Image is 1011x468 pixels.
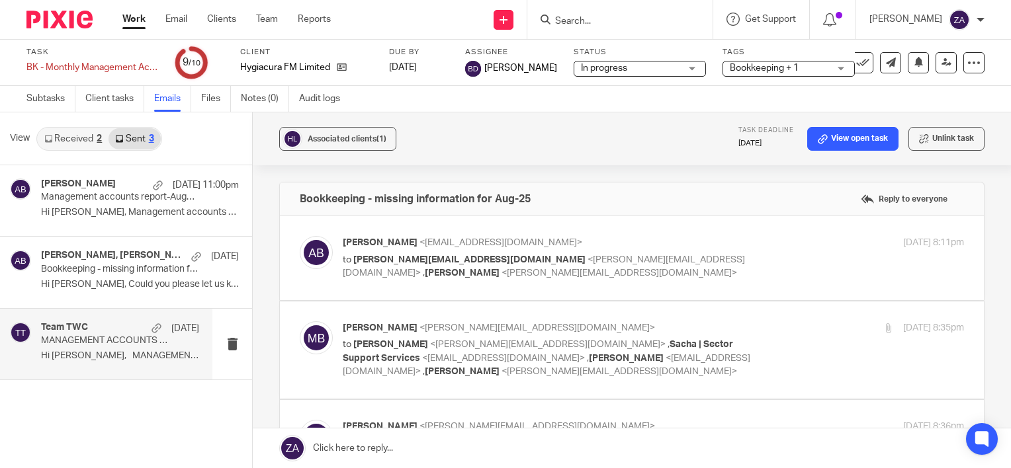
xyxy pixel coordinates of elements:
[903,236,964,250] p: [DATE] 8:11pm
[574,47,706,58] label: Status
[300,420,333,453] img: svg%3E
[26,11,93,28] img: Pixie
[423,367,425,376] span: ,
[425,268,500,278] span: [PERSON_NAME]
[97,134,102,143] div: 2
[419,422,655,431] span: <[PERSON_NAME][EMAIL_ADDRESS][DOMAIN_NAME]>
[738,138,794,149] p: [DATE]
[343,323,418,332] span: [PERSON_NAME]
[211,250,239,263] p: [DATE]
[738,127,794,134] span: Task deadline
[165,13,187,26] a: Email
[283,129,302,149] img: svg%3E
[240,47,373,58] label: Client
[10,178,31,200] img: svg%3E
[241,86,289,112] a: Notes (0)
[422,354,585,363] span: <[EMAIL_ADDRESS][DOMAIN_NAME]>
[353,340,428,349] span: [PERSON_NAME]
[308,135,386,143] span: Associated clients
[857,189,951,209] label: Reply to everyone
[949,9,970,30] img: svg%3E
[484,61,557,75] span: [PERSON_NAME]
[41,192,199,203] p: Management accounts report-August-25
[109,128,160,149] a: Sent3
[869,13,942,26] p: [PERSON_NAME]
[10,132,30,145] span: View
[298,13,331,26] a: Reports
[401,73,433,84] b: £93.60
[237,35,308,46] b: Generator Pro
[581,63,627,73] span: In progress
[723,47,855,58] label: Tags
[357,73,392,84] b: [DATE]
[85,86,144,112] a: Client tasks
[589,354,664,363] span: [PERSON_NAME]
[668,340,670,349] span: ,
[343,238,418,247] span: [PERSON_NAME]
[26,61,159,74] div: BK - Monthly Management Accounts
[207,13,236,26] a: Clients
[300,236,333,269] img: svg%3E
[279,127,396,151] button: Associated clients(1)
[300,321,333,354] img: svg%3E
[903,321,964,335] p: [DATE] 8:35pm
[41,207,239,218] p: Hi [PERSON_NAME], Management accounts reports for -...
[240,61,330,74] p: Hygiacura FM Limited
[745,15,796,24] span: Get Support
[465,61,481,77] img: svg%3E
[189,59,200,67] small: /10
[425,367,500,376] span: [PERSON_NAME]
[26,47,159,58] label: Task
[149,134,154,143] div: 3
[419,323,655,332] span: <[PERSON_NAME][EMAIL_ADDRESS][DOMAIN_NAME]>
[502,367,737,376] span: <[PERSON_NAME][EMAIL_ADDRESS][DOMAIN_NAME]>
[343,422,418,431] span: [PERSON_NAME]
[154,86,191,112] a: Emails
[465,47,557,58] label: Assignee
[41,335,167,346] p: MANAGEMENT ACCOUNTS INFORMATION REQUEST
[173,178,239,192] p: [DATE] 11:00pm
[903,420,964,434] p: [DATE] 8:36pm
[10,322,31,343] img: svg%3E
[41,279,239,290] p: Hi [PERSON_NAME], Could you please let us know how the...
[587,354,589,363] span: ,
[419,238,582,247] span: <[EMAIL_ADDRESS][DOMAIN_NAME]>
[201,86,231,112] a: Files
[378,35,417,46] b: £289.99
[430,340,666,349] span: <[PERSON_NAME][EMAIL_ADDRESS][DOMAIN_NAME]>
[300,192,531,206] h4: Bookkeeping - missing information for Aug-25
[122,13,146,26] a: Work
[10,250,31,271] img: svg%3E
[171,322,199,335] p: [DATE]
[41,322,88,333] h4: Team TWC
[41,250,185,261] h4: [PERSON_NAME], [PERSON_NAME], [PERSON_NAME]
[908,127,985,151] button: Unlink task
[183,55,200,70] div: 9
[807,127,899,151] a: View open task
[41,350,199,362] p: Hi [PERSON_NAME], MANAGEMENT ACCOUNTS...
[730,63,799,73] span: Bookkeeping + 1
[443,73,535,84] b: Cathedral Leasing
[343,340,733,363] span: Sacha | Sector Support Services
[343,255,351,264] span: to
[113,214,218,266] img: emails
[41,178,116,190] h4: [PERSON_NAME]
[423,268,425,278] span: ,
[502,268,737,278] span: <[PERSON_NAME][EMAIL_ADDRESS][DOMAIN_NAME]>
[389,47,449,58] label: Due by
[41,264,199,275] p: Bookkeeping - missing information for Aug-25
[353,255,586,264] span: [PERSON_NAME][EMAIL_ADDRESS][DOMAIN_NAME]
[389,63,417,72] span: [DATE]
[376,135,386,143] span: (1)
[554,16,673,28] input: Search
[334,35,369,46] b: [DATE]
[343,340,351,349] span: to
[256,13,278,26] a: Team
[299,86,350,112] a: Audit logs
[26,86,75,112] a: Subtasks
[38,128,109,149] a: Received2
